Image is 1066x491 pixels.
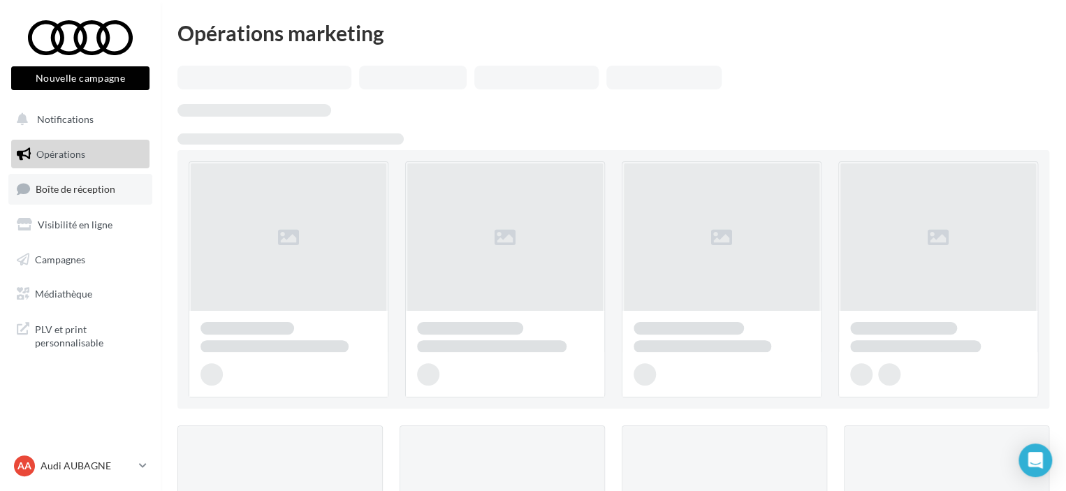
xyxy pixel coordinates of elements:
p: Audi AUBAGNE [41,459,133,473]
a: Campagnes [8,245,152,274]
span: Boîte de réception [36,183,115,195]
a: Opérations [8,140,152,169]
a: Visibilité en ligne [8,210,152,240]
span: Notifications [37,113,94,125]
a: PLV et print personnalisable [8,314,152,356]
span: Opérations [36,148,85,160]
span: AA [17,459,31,473]
span: PLV et print personnalisable [35,320,144,350]
a: Boîte de réception [8,174,152,204]
button: Nouvelle campagne [11,66,149,90]
a: AA Audi AUBAGNE [11,453,149,479]
button: Notifications [8,105,147,134]
div: Open Intercom Messenger [1018,444,1052,477]
div: Opérations marketing [177,22,1049,43]
span: Médiathèque [35,288,92,300]
a: Médiathèque [8,279,152,309]
span: Campagnes [35,253,85,265]
span: Visibilité en ligne [38,219,112,230]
